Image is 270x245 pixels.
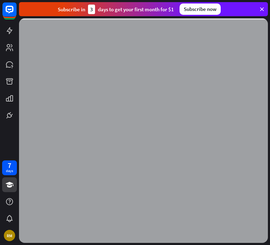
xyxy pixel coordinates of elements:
div: 7 [8,162,11,169]
div: 3 [88,5,95,14]
div: days [6,169,13,173]
a: 7 days [2,160,17,175]
div: Subscribe in days to get your first month for $1 [58,5,174,14]
div: Subscribe now [180,4,221,15]
div: RM [4,230,15,241]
